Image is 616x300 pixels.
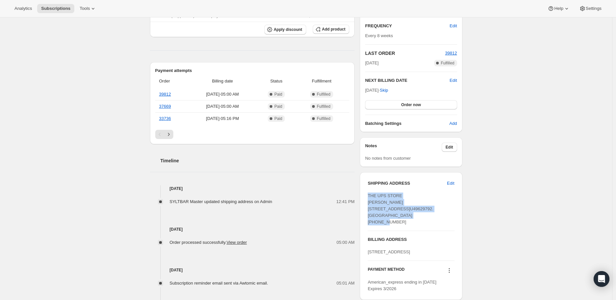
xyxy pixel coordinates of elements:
[159,92,171,97] a: 39812
[544,4,574,13] button: Help
[274,116,282,121] span: Paid
[365,60,379,66] span: [DATE]
[365,23,450,29] h2: FREQUENCY
[365,100,457,109] button: Order now
[449,120,457,127] span: Add
[443,178,458,189] button: Edit
[11,4,36,13] button: Analytics
[445,51,457,56] a: 39812
[445,50,457,57] button: 39812
[441,60,454,66] span: Fulfilled
[447,180,454,187] span: Edit
[14,6,32,11] span: Analytics
[227,240,247,245] a: View order
[159,116,171,121] a: 33736
[150,267,355,273] h4: [DATE]
[446,145,453,150] span: Edit
[159,104,171,109] a: 37669
[155,74,188,88] th: Order
[259,78,294,84] span: Status
[274,104,282,109] span: Paid
[442,143,457,152] button: Edit
[190,103,255,110] span: [DATE] · 05:00 AM
[376,85,392,96] button: Skip
[190,115,255,122] span: [DATE] · 05:16 PM
[155,130,350,139] nav: Pagination
[170,199,272,204] span: SYLTBAR Master updated shipping address on Admin
[317,116,330,121] span: Fulfilled
[170,240,247,245] span: Order processed successfully.
[298,78,345,84] span: Fulfillment
[164,130,173,139] button: Next
[190,91,255,98] span: [DATE] · 05:00 AM
[575,4,605,13] button: Settings
[336,280,355,287] span: 05:01 AM
[170,281,268,286] span: Subscription reminder email sent via Awtomic email.
[274,92,282,97] span: Paid
[37,4,74,13] button: Subscriptions
[322,27,345,32] span: Add product
[160,157,355,164] h2: Timeline
[380,87,388,94] span: Skip
[150,226,355,233] h4: [DATE]
[264,25,306,35] button: Apply discount
[317,104,330,109] span: Fulfilled
[554,6,563,11] span: Help
[365,33,393,38] span: Every 8 weeks
[450,23,457,29] span: Edit
[80,6,90,11] span: Tools
[446,21,461,31] button: Edit
[336,239,355,246] span: 05:00 AM
[594,271,609,287] div: Open Intercom Messenger
[368,267,405,276] h3: PAYMENT METHOD
[313,25,349,34] button: Add product
[365,120,449,127] h6: Batching Settings
[365,143,442,152] h3: Notes
[401,102,421,107] span: Order now
[317,92,330,97] span: Fulfilled
[336,198,355,205] span: 12:41 PM
[368,236,454,243] h3: BILLING ADDRESS
[450,77,457,84] button: Edit
[586,6,602,11] span: Settings
[150,185,355,192] h4: [DATE]
[365,50,445,57] h2: LAST ORDER
[41,6,70,11] span: Subscriptions
[365,156,411,161] span: No notes from customer
[190,78,255,84] span: Billing date
[368,193,433,224] span: THE UPS STORE [PERSON_NAME] [STREET_ADDRESS]U49629792. [GEOGRAPHIC_DATA] [PHONE_NUMBER]
[76,4,100,13] button: Tools
[445,118,461,129] button: Add
[365,88,388,93] span: [DATE] ·
[368,249,410,254] span: [STREET_ADDRESS]
[274,27,302,32] span: Apply discount
[368,180,447,187] h3: SHIPPING ADDRESS
[155,67,350,74] h2: Payment attempts
[368,280,436,291] span: American_express ending in [DATE] Expires 3/2026
[365,77,450,84] h2: NEXT BILLING DATE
